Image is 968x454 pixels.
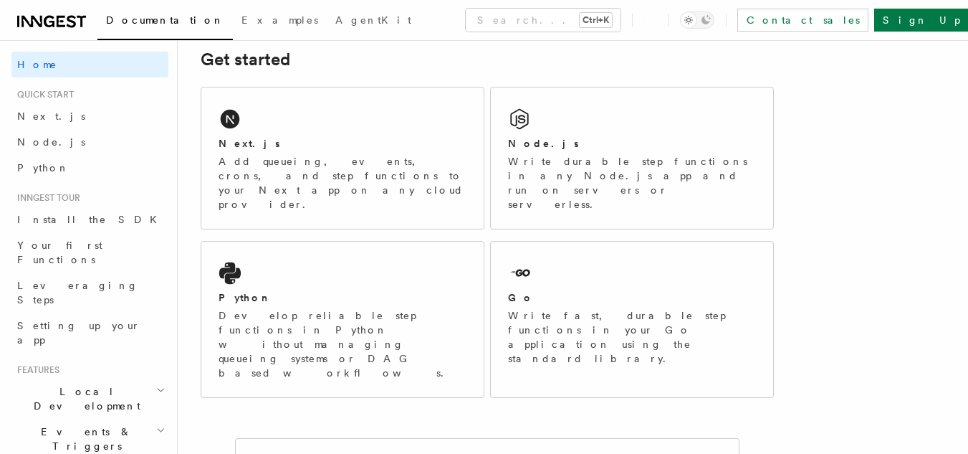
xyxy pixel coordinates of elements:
[241,14,318,26] span: Examples
[11,207,168,232] a: Install the SDK
[11,129,168,155] a: Node.js
[327,4,420,39] a: AgentKit
[11,52,168,77] a: Home
[17,240,102,265] span: Your first Functions
[17,320,140,346] span: Setting up your app
[11,192,80,204] span: Inngest tour
[508,308,756,366] p: Write fast, durable step functions in your Go application using the standard library.
[11,313,168,353] a: Setting up your app
[17,110,85,122] span: Next.js
[490,241,774,398] a: GoWrite fast, durable step functions in your Go application using the standard library.
[580,13,612,27] kbd: Ctrl+K
[508,136,579,151] h2: Node.js
[17,162,70,174] span: Python
[11,89,74,100] span: Quick start
[11,273,168,313] a: Leveraging Steps
[219,154,466,212] p: Add queueing, events, crons, and step functions to your Next app on any cloud provider.
[219,290,272,305] h2: Python
[17,57,57,72] span: Home
[219,136,280,151] h2: Next.js
[335,14,411,26] span: AgentKit
[11,103,168,129] a: Next.js
[17,280,138,306] span: Leveraging Steps
[490,87,774,230] a: Node.jsWrite durable step functions in any Node.js app and run on servers or serverless.
[680,11,714,29] button: Toggle dark mode
[737,9,868,32] a: Contact sales
[11,155,168,181] a: Python
[106,14,224,26] span: Documentation
[201,87,484,230] a: Next.jsAdd queueing, events, crons, and step functions to your Next app on any cloud provider.
[508,154,756,212] p: Write durable step functions in any Node.js app and run on servers or serverless.
[11,379,168,419] button: Local Development
[201,49,290,70] a: Get started
[97,4,233,40] a: Documentation
[11,232,168,273] a: Your first Functions
[17,136,85,148] span: Node.js
[11,364,59,376] span: Features
[11,384,156,413] span: Local Development
[201,241,484,398] a: PythonDevelop reliable step functions in Python without managing queueing systems or DAG based wo...
[466,9,620,32] button: Search...Ctrl+K
[17,214,166,225] span: Install the SDK
[508,290,534,305] h2: Go
[219,308,466,380] p: Develop reliable step functions in Python without managing queueing systems or DAG based workflows.
[11,425,156,453] span: Events & Triggers
[233,4,327,39] a: Examples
